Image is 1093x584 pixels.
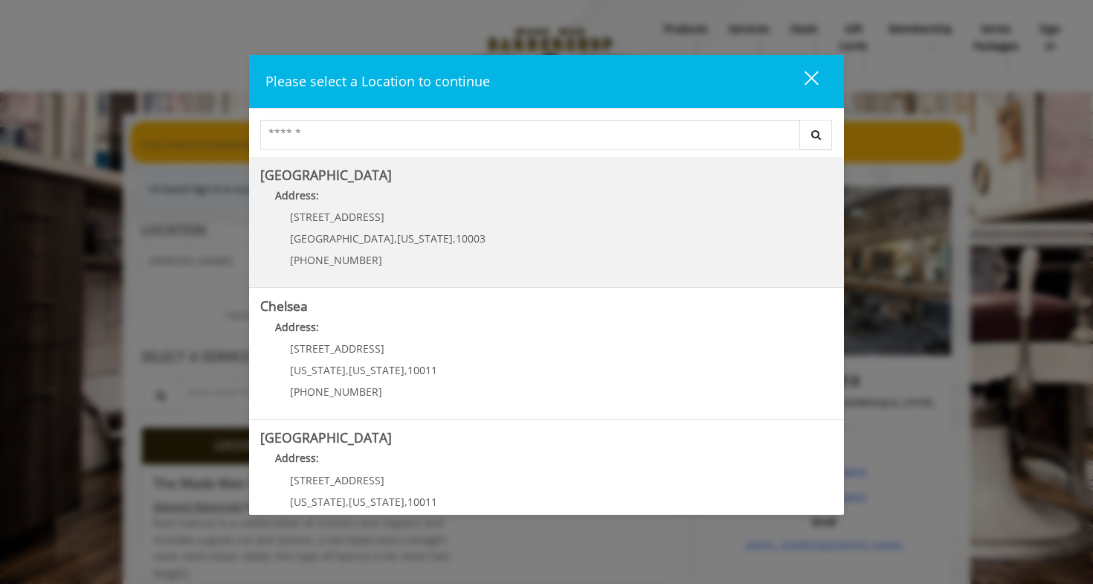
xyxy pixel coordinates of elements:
span: , [346,495,349,509]
div: close dialog [787,70,817,92]
span: [GEOGRAPHIC_DATA] [290,231,394,246]
b: Address: [275,320,319,334]
span: , [346,363,349,377]
span: [STREET_ADDRESS] [290,473,384,487]
input: Search Center [260,120,800,150]
span: [PHONE_NUMBER] [290,253,382,267]
span: [US_STATE] [349,495,404,509]
b: Chelsea [260,297,308,315]
span: [STREET_ADDRESS] [290,341,384,356]
span: [US_STATE] [290,363,346,377]
b: Address: [275,451,319,465]
span: 10011 [407,363,437,377]
button: close dialog [777,66,828,97]
i: Search button [807,129,825,140]
b: Address: [275,188,319,202]
span: , [404,363,407,377]
span: 10003 [456,231,486,246]
span: , [453,231,456,246]
div: Center Select [260,120,833,157]
span: Please select a Location to continue [265,72,490,90]
span: , [394,231,397,246]
b: [GEOGRAPHIC_DATA] [260,166,392,184]
span: [STREET_ADDRESS] [290,210,384,224]
span: [US_STATE] [397,231,453,246]
span: [US_STATE] [290,495,346,509]
span: 10011 [407,495,437,509]
span: [PHONE_NUMBER] [290,385,382,399]
span: , [404,495,407,509]
span: [US_STATE] [349,363,404,377]
b: [GEOGRAPHIC_DATA] [260,429,392,446]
